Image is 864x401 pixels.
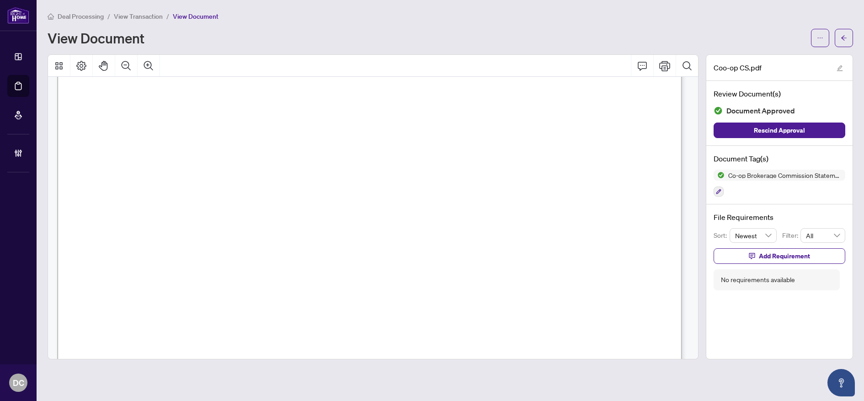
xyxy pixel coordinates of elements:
[714,230,730,241] p: Sort:
[114,12,163,21] span: View Transaction
[714,123,845,138] button: Rescind Approval
[166,11,169,21] li: /
[782,230,800,241] p: Filter:
[806,229,840,242] span: All
[714,212,845,223] h4: File Requirements
[759,249,810,263] span: Add Requirement
[48,31,144,45] h1: View Document
[725,172,845,178] span: Co-op Brokerage Commission Statement
[58,12,104,21] span: Deal Processing
[13,376,24,389] span: DC
[7,7,29,24] img: logo
[48,13,54,20] span: home
[735,229,772,242] span: Newest
[714,88,845,99] h4: Review Document(s)
[714,170,725,181] img: Status Icon
[173,12,219,21] span: View Document
[841,35,847,41] span: arrow-left
[714,248,845,264] button: Add Requirement
[837,65,843,71] span: edit
[721,275,795,285] div: No requirements available
[726,105,795,117] span: Document Approved
[817,35,823,41] span: ellipsis
[754,123,805,138] span: Rescind Approval
[107,11,110,21] li: /
[714,106,723,115] img: Document Status
[827,369,855,396] button: Open asap
[714,153,845,164] h4: Document Tag(s)
[714,62,762,73] span: Coo-op CS.pdf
